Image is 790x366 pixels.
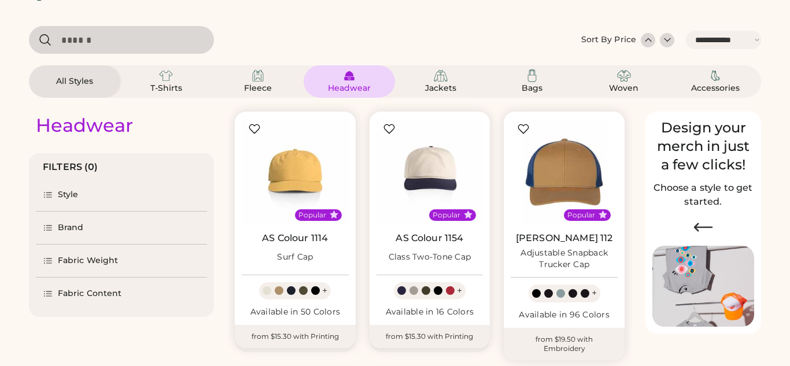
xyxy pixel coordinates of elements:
img: Jackets Icon [434,69,448,83]
div: Popular [433,210,460,220]
div: Class Two-Tone Cap [389,252,471,263]
img: Headwear Icon [342,69,356,83]
img: Richardson 112 Adjustable Snapback Trucker Cap [511,119,618,225]
div: Woven [598,83,650,94]
div: Headwear [323,83,375,94]
div: Available in 50 Colors [242,306,349,318]
div: Fabric Content [58,288,121,300]
div: T-Shirts [140,83,192,94]
div: Style [58,189,79,201]
div: Popular [567,210,595,220]
img: Accessories Icon [708,69,722,83]
img: AS Colour 1154 Class Two-Tone Cap [376,119,483,225]
div: + [592,287,597,300]
div: Design your merch in just a few clicks! [652,119,754,174]
div: + [457,284,462,297]
img: Fleece Icon [251,69,265,83]
div: Adjustable Snapback Trucker Cap [511,247,618,271]
a: AS Colour 1154 [396,232,463,244]
div: Fabric Weight [58,255,118,267]
div: from $15.30 with Printing [235,325,356,348]
div: from $19.50 with Embroidery [504,328,625,360]
button: Popular Style [599,210,607,219]
div: Accessories [689,83,741,94]
div: FILTERS (0) [43,160,98,174]
h2: Choose a style to get started. [652,181,754,209]
div: Bags [506,83,558,94]
div: from $15.30 with Printing [370,325,490,348]
img: Bags Icon [525,69,539,83]
div: Headwear [36,114,133,137]
div: Fleece [232,83,284,94]
img: Woven Icon [617,69,631,83]
button: Popular Style [330,210,338,219]
button: Popular Style [464,210,472,219]
img: T-Shirts Icon [159,69,173,83]
a: [PERSON_NAME] 112 [516,232,613,244]
div: Surf Cap [277,252,313,263]
div: + [322,284,327,297]
div: Popular [298,210,326,220]
img: AS Colour 1114 Surf Cap [242,119,349,225]
a: AS Colour 1114 [262,232,328,244]
div: Brand [58,222,84,234]
div: Available in 96 Colors [511,309,618,321]
div: Available in 16 Colors [376,306,483,318]
img: Image of Lisa Congdon Eye Print on T-Shirt and Hat [652,246,754,327]
div: Jackets [415,83,467,94]
div: Sort By Price [581,34,636,46]
div: All Styles [49,76,101,87]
